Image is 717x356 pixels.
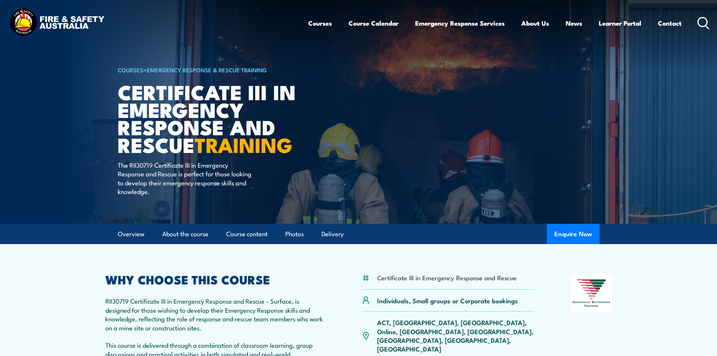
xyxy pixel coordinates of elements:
li: Certificate III in Emergency Response and Rescue [377,273,517,282]
a: Overview [118,224,145,244]
a: Emergency Response & Rescue Training [147,66,267,74]
a: Learner Portal [599,13,641,33]
a: About Us [521,13,549,33]
a: Course Calendar [349,13,399,33]
p: Individuals, Small groups or Corporate bookings [377,296,518,305]
a: Course content [226,224,268,244]
a: Photos [285,224,304,244]
button: Enquire Now [547,224,600,244]
a: COURSES [118,66,143,74]
a: Courses [308,13,332,33]
a: Contact [658,13,682,33]
h6: > [118,65,304,74]
a: Delivery [321,224,344,244]
strong: TRAINING [195,128,292,160]
a: Emergency Response Services [415,13,505,33]
img: Nationally Recognised Training logo. [571,274,612,312]
p: The RII30719 Certificate III in Emergency Response and Rescue is perfect for those looking to dev... [118,160,255,196]
h2: WHY CHOOSE THIS COURSE [105,274,325,284]
a: About the course [162,224,209,244]
h1: Certificate III in Emergency Response and Rescue [118,83,304,153]
p: ACT, [GEOGRAPHIC_DATA], [GEOGRAPHIC_DATA], Online, [GEOGRAPHIC_DATA], [GEOGRAPHIC_DATA], [GEOGRAP... [377,318,535,353]
a: News [566,13,582,33]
